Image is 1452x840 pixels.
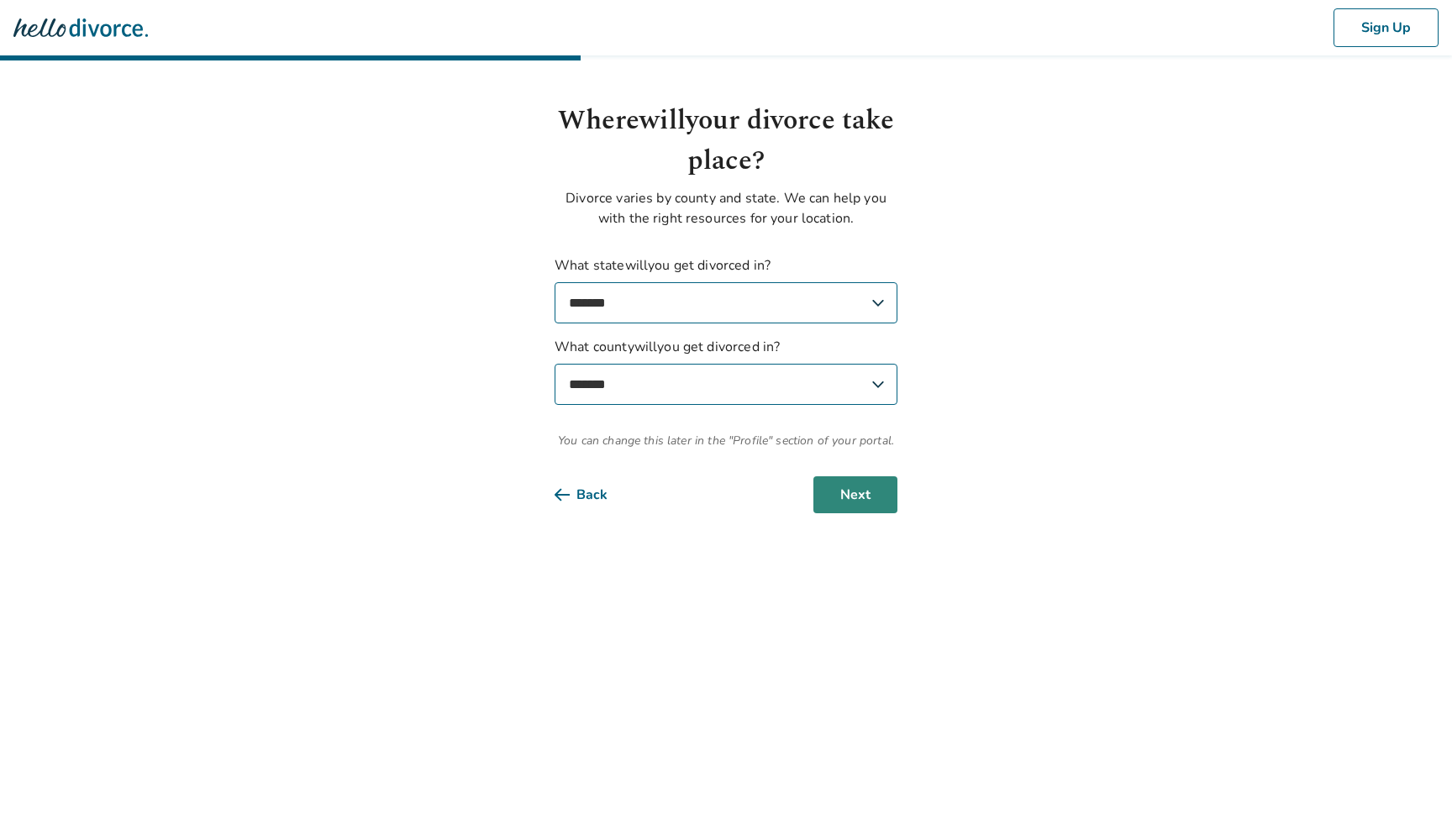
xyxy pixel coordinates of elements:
[555,101,897,181] h1: Where will your divorce take place?
[555,282,897,323] select: What statewillyou get divorced in?
[1334,8,1439,47] button: Sign Up
[555,255,897,323] label: What state will you get divorced in?
[555,364,897,405] select: What countywillyou get divorced in?
[555,432,897,449] span: You can change this later in the "Profile" section of your portal.
[13,11,148,45] img: Hello Divorce Logo
[813,476,897,513] button: Next
[555,337,897,405] label: What county will you get divorced in?
[1368,759,1452,840] iframe: Chat Widget
[555,476,634,513] button: Back
[555,188,897,228] p: Divorce varies by county and state. We can help you with the right resources for your location.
